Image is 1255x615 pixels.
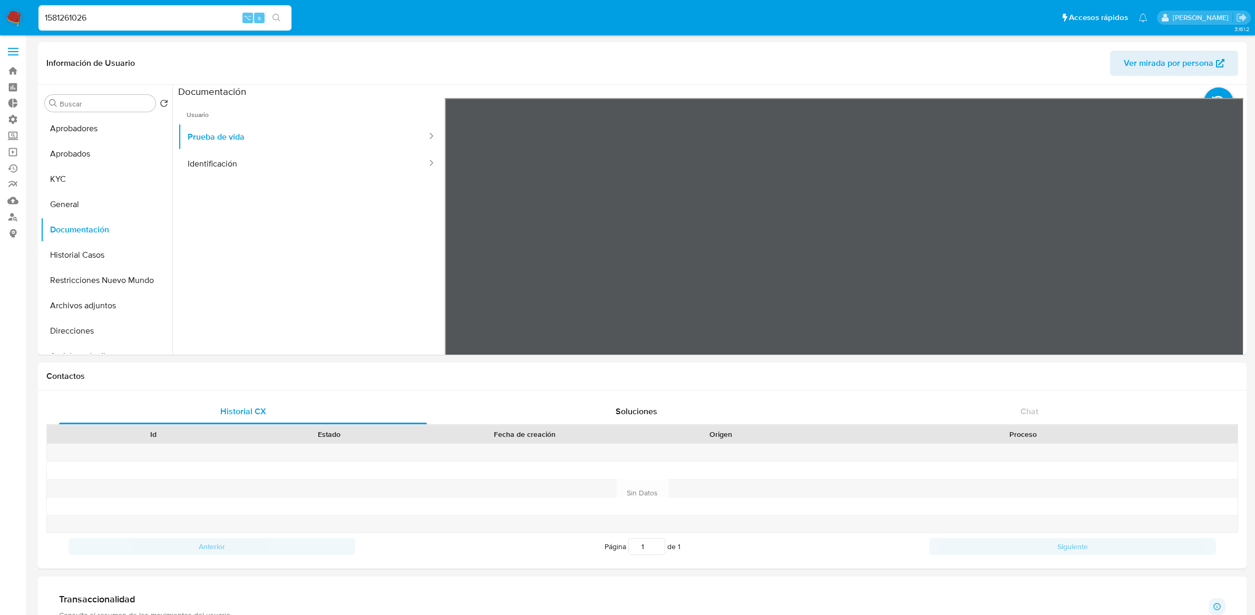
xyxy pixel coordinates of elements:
span: 1 [678,541,680,552]
p: jessica.fukman@mercadolibre.com [1173,13,1232,23]
button: General [41,192,172,217]
button: Restricciones Nuevo Mundo [41,268,172,293]
button: Historial Casos [41,242,172,268]
a: Notificaciones [1139,13,1147,22]
div: Origen [640,429,801,440]
span: ⌥ [244,13,251,23]
button: Documentación [41,217,172,242]
span: Soluciones [616,405,657,417]
span: Página de [605,538,680,555]
span: Chat [1020,405,1038,417]
button: KYC [41,167,172,192]
h1: Contactos [46,371,1238,382]
span: s [258,13,261,23]
span: Accesos rápidos [1069,12,1128,23]
button: Aprobados [41,141,172,167]
div: Estado [248,429,409,440]
button: Ver mirada por persona [1110,51,1238,76]
span: Historial CX [220,405,266,417]
h1: Información de Usuario [46,58,135,69]
button: Aprobadores [41,116,172,141]
button: Direcciones [41,318,172,344]
button: Siguiente [929,538,1216,555]
a: Salir [1236,12,1247,23]
div: Proceso [816,429,1230,440]
button: search-icon [266,11,287,25]
span: Ver mirada por persona [1124,51,1213,76]
button: Anticipos de dinero [41,344,172,369]
button: Volver al orden por defecto [160,99,168,111]
div: Fecha de creación [424,429,626,440]
button: Archivos adjuntos [41,293,172,318]
input: Buscar [60,99,151,109]
div: Id [73,429,234,440]
input: Buscar usuario o caso... [38,11,291,25]
button: Buscar [49,99,57,108]
button: Anterior [69,538,355,555]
